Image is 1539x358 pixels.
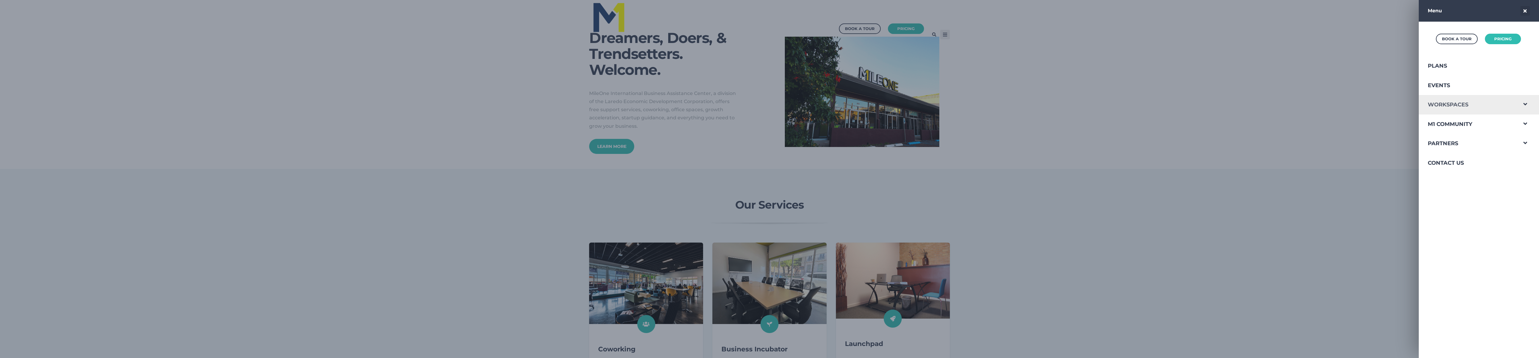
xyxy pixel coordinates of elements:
a: Workspaces [1419,95,1517,115]
a: Book a Tour [1436,34,1478,44]
div: Book a Tour [1442,35,1472,43]
div: Navigation Menu [1419,56,1539,173]
a: Partners [1419,134,1517,153]
a: M1 Community [1419,115,1517,134]
a: Events [1419,76,1517,95]
a: Contact Us [1419,153,1517,173]
a: Plans [1419,56,1517,76]
a: Pricing [1485,34,1521,44]
strong: Menu [1428,8,1442,14]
